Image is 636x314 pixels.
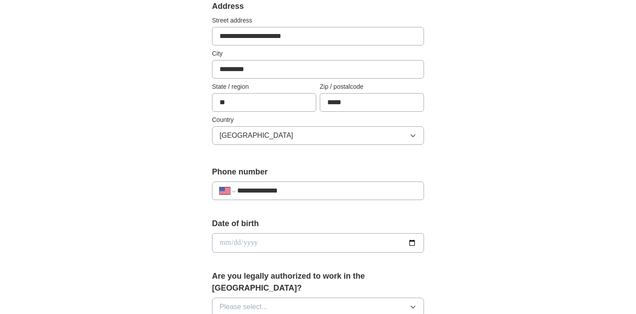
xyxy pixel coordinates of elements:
label: Date of birth [212,218,424,230]
span: [GEOGRAPHIC_DATA] [220,130,293,141]
label: Phone number [212,166,424,178]
button: [GEOGRAPHIC_DATA] [212,126,424,145]
label: Are you legally authorized to work in the [GEOGRAPHIC_DATA]? [212,270,424,294]
label: Street address [212,16,424,25]
label: State / region [212,82,316,91]
label: City [212,49,424,58]
span: Please select... [220,302,268,312]
label: Zip / postalcode [320,82,424,91]
div: Address [212,0,424,12]
label: Country [212,115,424,125]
